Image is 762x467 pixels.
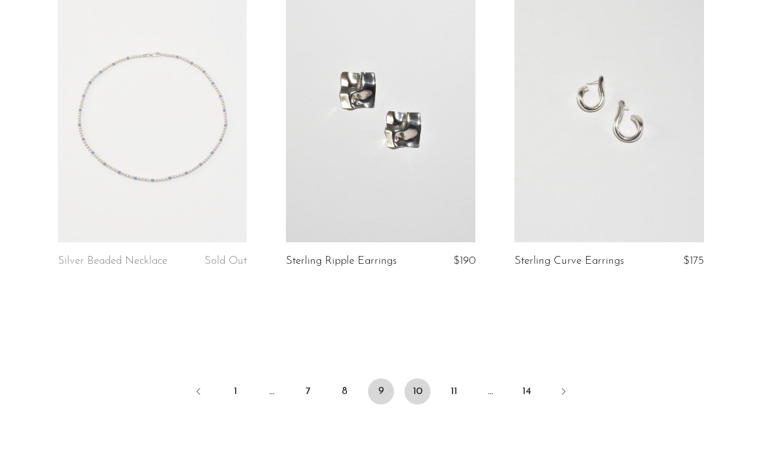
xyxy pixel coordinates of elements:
a: Previous [186,378,212,407]
a: 7 [295,378,321,404]
span: $175 [683,255,704,266]
a: 10 [404,378,430,404]
a: Silver Beaded Necklace [58,255,167,267]
span: 9 [368,378,394,404]
a: Sterling Curve Earrings [515,255,624,267]
a: 1 [222,378,248,404]
a: 11 [441,378,467,404]
a: Next [550,378,576,407]
a: Sterling Ripple Earrings [286,255,397,267]
span: $190 [453,255,475,266]
a: 14 [514,378,540,404]
span: … [259,378,285,404]
span: … [477,378,503,404]
span: Sold Out [205,255,247,266]
a: 8 [332,378,358,404]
